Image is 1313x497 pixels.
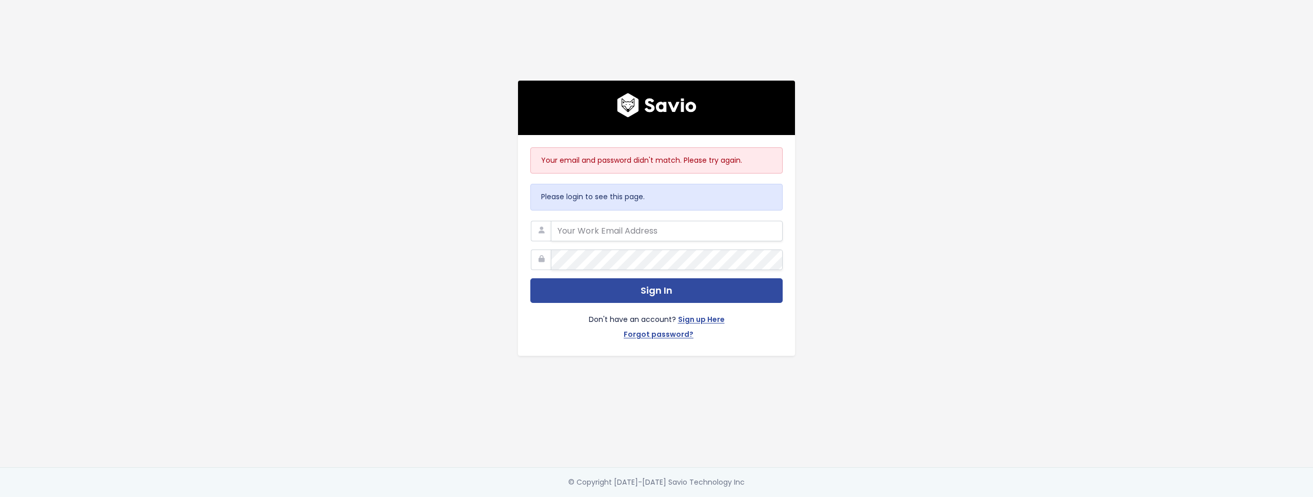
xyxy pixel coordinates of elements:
button: Sign In [530,278,783,303]
div: Don't have an account? [530,303,783,343]
a: Sign up Here [678,313,725,328]
input: Your Work Email Address [551,221,783,241]
a: Forgot password? [624,328,693,343]
div: © Copyright [DATE]-[DATE] Savio Technology Inc [568,476,745,489]
p: Your email and password didn't match. Please try again. [541,154,772,167]
p: Please login to see this page. [541,190,772,203]
img: logo600x187.a314fd40982d.png [617,93,697,118]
